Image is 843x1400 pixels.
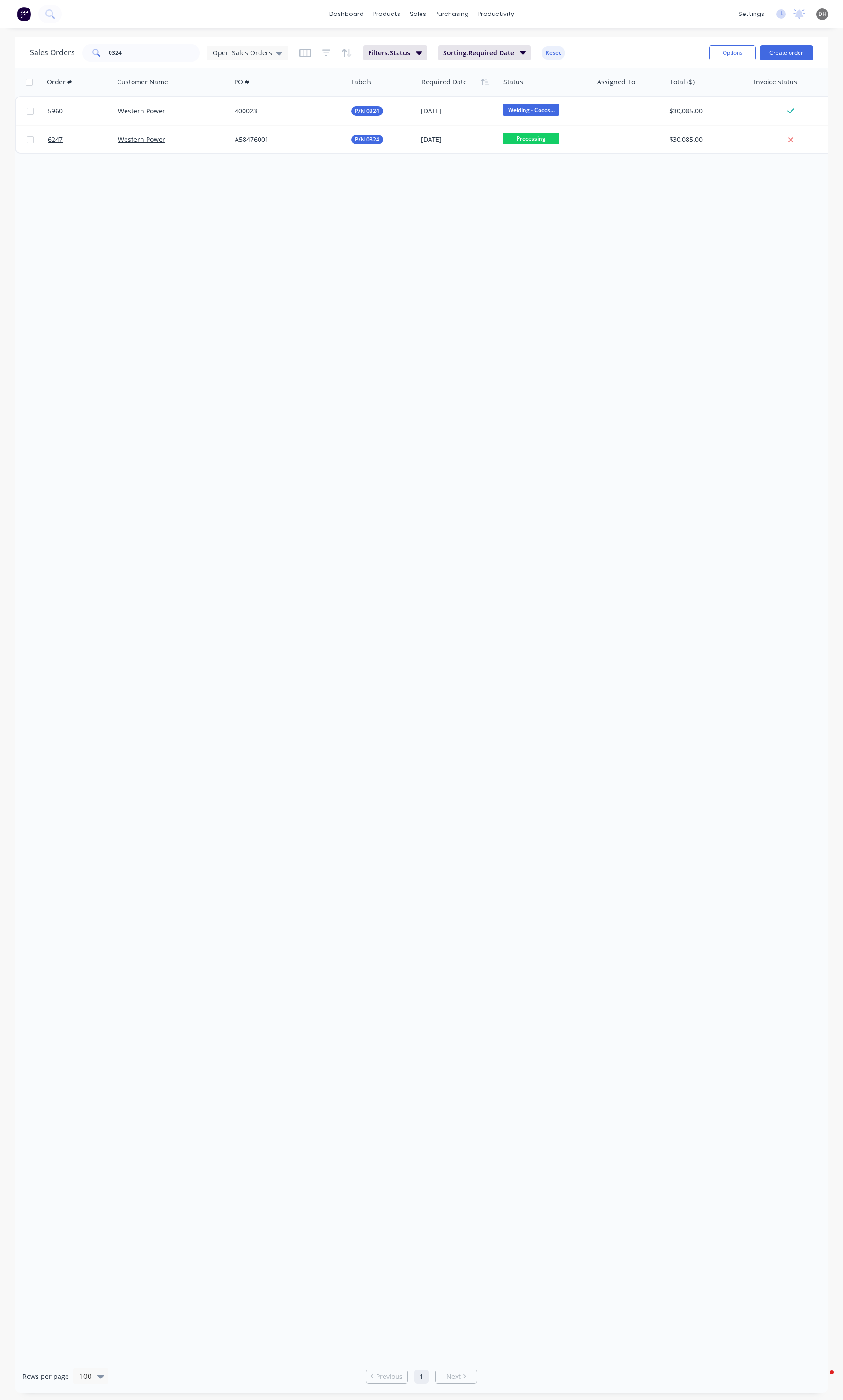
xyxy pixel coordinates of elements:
[421,106,495,116] div: [DATE]
[669,135,742,144] div: $30,085.00
[117,77,168,87] div: Customer Name
[235,106,338,116] div: 400023
[670,77,695,87] div: Total ($)
[118,106,165,115] a: Western Power
[597,77,635,87] div: Assigned To
[363,45,427,60] button: Filters:Status
[213,48,272,58] span: Open Sales Orders
[734,7,769,21] div: settings
[234,77,249,87] div: PO #
[414,1370,429,1384] a: Page 1 is your current page
[109,44,200,62] input: Search...
[48,106,63,116] span: 5960
[48,126,118,154] a: 6247
[669,106,742,116] div: $30,085.00
[443,48,514,58] span: Sorting: Required Date
[542,46,565,60] button: Reset
[818,10,827,18] span: DH
[473,7,519,21] div: productivity
[503,77,523,87] div: Status
[17,7,31,21] img: Factory
[369,7,405,21] div: products
[709,45,756,60] button: Options
[22,1372,69,1381] span: Rows per page
[421,135,495,144] div: [DATE]
[811,1368,834,1391] iframe: Intercom live chat
[431,7,473,21] div: purchasing
[355,106,379,116] span: P/N 0324
[30,48,75,57] h1: Sales Orders
[446,1372,461,1381] span: Next
[436,1372,477,1381] a: Next page
[368,48,410,58] span: Filters: Status
[754,77,797,87] div: Invoice status
[366,1372,407,1381] a: Previous page
[351,135,383,144] button: P/N 0324
[47,77,72,87] div: Order #
[438,45,531,60] button: Sorting:Required Date
[48,135,63,144] span: 6247
[376,1372,403,1381] span: Previous
[362,1370,481,1384] ul: Pagination
[235,135,338,144] div: A58476001
[405,7,431,21] div: sales
[118,135,165,144] a: Western Power
[351,77,371,87] div: Labels
[351,106,383,116] button: P/N 0324
[421,77,467,87] div: Required Date
[503,133,559,144] span: Processing
[355,135,379,144] span: P/N 0324
[325,7,369,21] a: dashboard
[760,45,813,60] button: Create order
[48,97,118,125] a: 5960
[503,104,559,116] span: Welding - Cocos...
